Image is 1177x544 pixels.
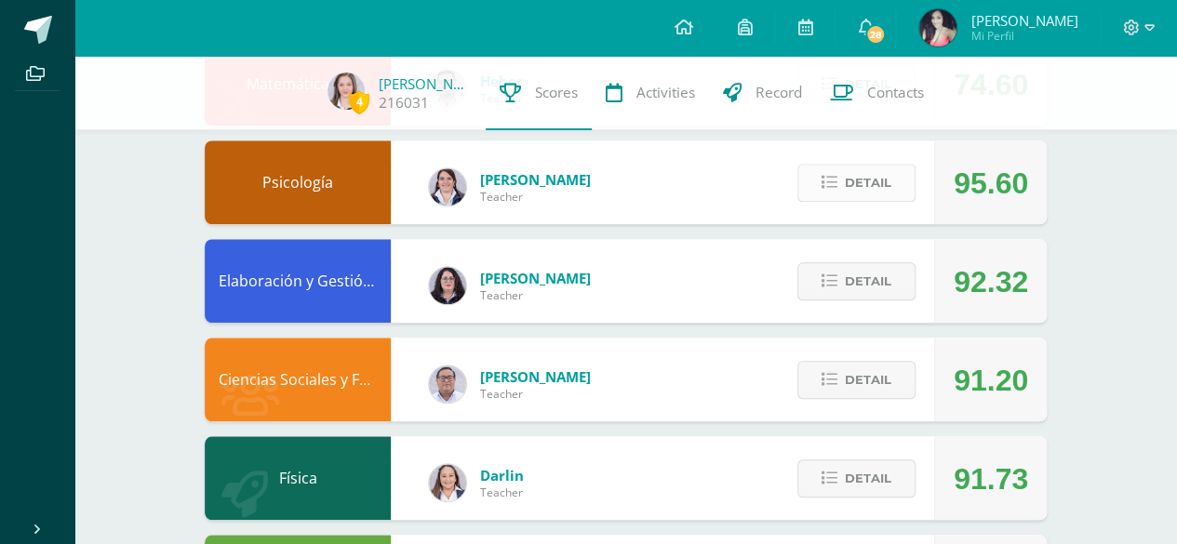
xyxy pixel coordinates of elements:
span: Teacher [480,189,591,205]
span: [PERSON_NAME] [480,269,591,287]
img: 4f58a82ddeaaa01b48eeba18ee71a186.png [429,168,466,206]
img: 5778bd7e28cf89dedf9ffa8080fc1cd8.png [429,365,466,403]
button: Detail [797,262,916,300]
a: [PERSON_NAME] [379,74,472,93]
img: f270ddb0ea09d79bf84e45c6680ec463.png [429,267,466,304]
a: Activities [592,56,709,130]
div: Elaboración y Gestión de Proyectos [205,239,391,323]
div: 92.32 [954,240,1028,324]
span: Record [756,83,802,102]
div: 91.20 [954,338,1028,422]
span: Teacher [480,484,524,500]
img: 2bc04f1ac9bc1955b2b374ed12d3c094.png [328,73,365,110]
a: 216031 [379,93,429,113]
span: Detail [845,363,891,397]
span: Mi Perfil [970,28,1077,44]
span: Teacher [480,287,591,303]
button: Detail [797,164,916,202]
a: Record [709,56,816,130]
span: Detail [845,461,891,496]
img: 794815d7ffad13252b70ea13fddba508.png [429,464,466,501]
span: Contacts [867,83,924,102]
img: d686daa607961b8b187ff7fdc61e0d8f.png [919,9,956,46]
a: Contacts [816,56,938,130]
div: Ciencias Sociales y Formación Ciudadana 4 [205,338,391,421]
span: Darlin [480,466,524,484]
span: 28 [865,24,886,45]
div: 95.60 [954,141,1028,225]
span: Teacher [480,386,591,402]
div: Física [205,436,391,520]
span: Detail [845,166,891,200]
button: Detail [797,361,916,399]
div: 91.73 [954,437,1028,521]
span: Activities [636,83,695,102]
span: 4 [349,90,369,113]
span: [PERSON_NAME] [970,11,1077,30]
div: Psicología [205,140,391,224]
button: Detail [797,459,916,498]
span: Detail [845,264,891,299]
span: Scores [535,83,578,102]
a: Scores [486,56,592,130]
span: [PERSON_NAME] [480,367,591,386]
span: [PERSON_NAME] [480,170,591,189]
